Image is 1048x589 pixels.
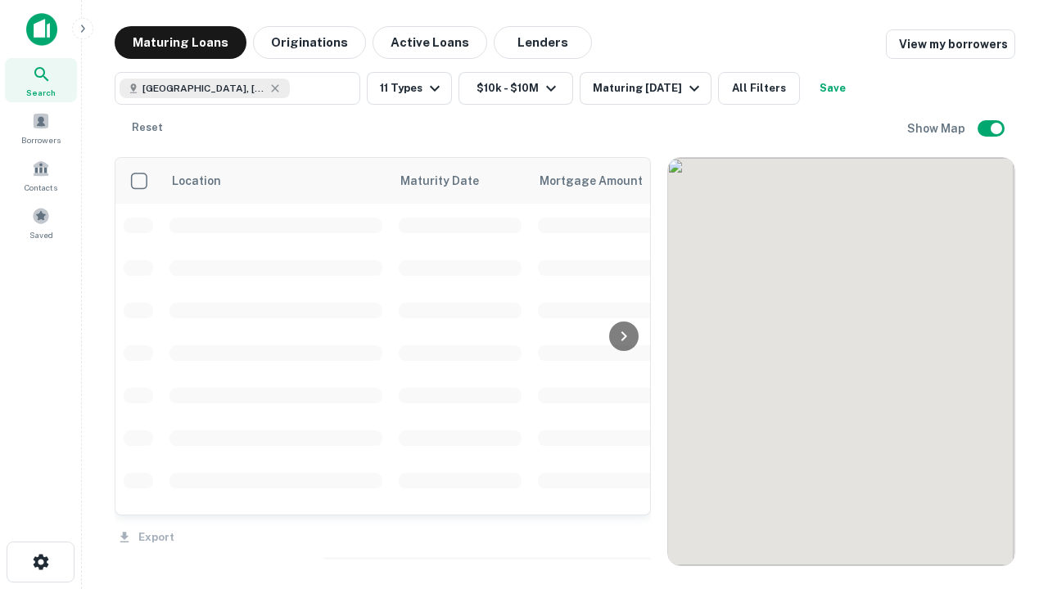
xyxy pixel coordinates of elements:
[5,200,77,245] a: Saved
[373,26,487,59] button: Active Loans
[367,72,452,105] button: 11 Types
[115,26,246,59] button: Maturing Loans
[21,133,61,146] span: Borrowers
[391,158,530,204] th: Maturity Date
[171,171,221,191] span: Location
[718,72,800,105] button: All Filters
[494,26,592,59] button: Lenders
[25,181,57,194] span: Contacts
[668,158,1014,565] div: 0 0
[580,72,711,105] button: Maturing [DATE]
[5,106,77,150] a: Borrowers
[26,86,56,99] span: Search
[907,119,968,137] h6: Show Map
[530,158,710,204] th: Mortgage Amount
[26,13,57,46] img: capitalize-icon.png
[593,79,704,98] div: Maturing [DATE]
[458,72,573,105] button: $10k - $10M
[253,26,366,59] button: Originations
[161,158,391,204] th: Location
[400,171,500,191] span: Maturity Date
[142,81,265,96] span: [GEOGRAPHIC_DATA], [GEOGRAPHIC_DATA]
[5,58,77,102] a: Search
[966,406,1048,484] iframe: Chat Widget
[806,72,859,105] button: Save your search to get updates of matches that match your search criteria.
[540,171,664,191] span: Mortgage Amount
[886,29,1015,59] a: View my borrowers
[29,228,53,241] span: Saved
[121,111,174,144] button: Reset
[5,153,77,197] a: Contacts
